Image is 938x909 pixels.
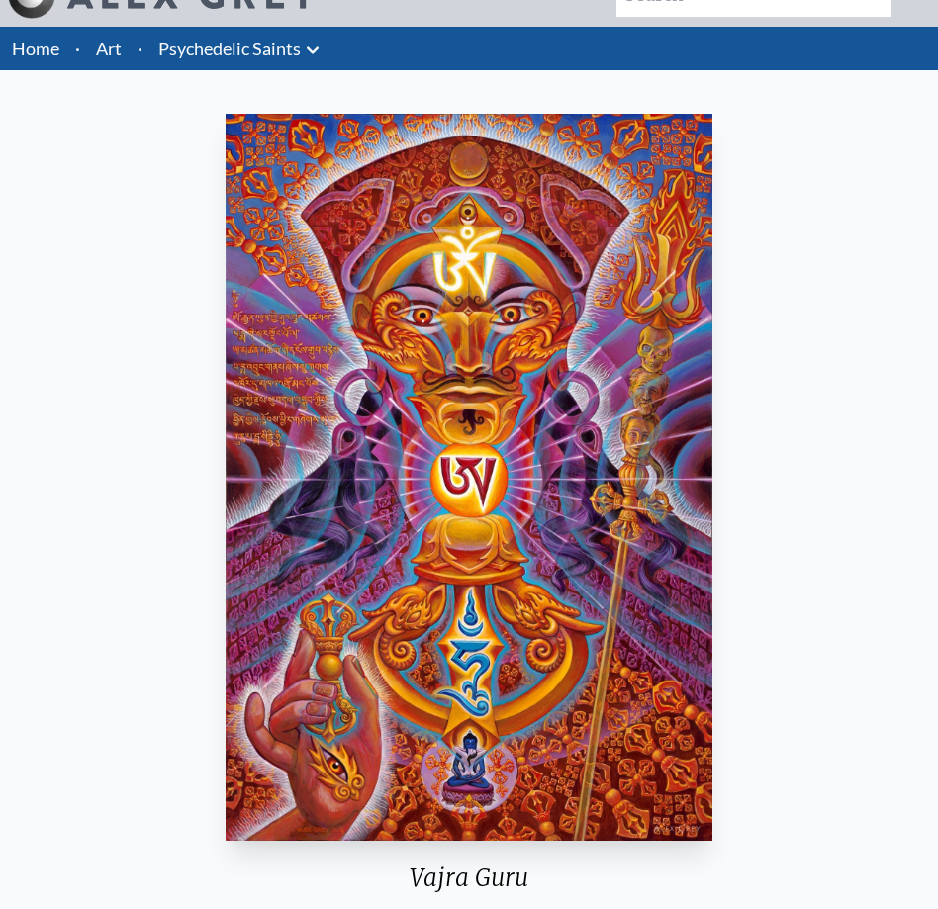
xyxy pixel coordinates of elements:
[130,27,150,70] li: ·
[12,38,59,59] a: Home
[158,35,301,62] a: Psychedelic Saints
[226,114,711,841] img: Vajra-Guru-2016-Alex-Grey-watermarked.jpg
[96,35,122,62] a: Art
[67,27,88,70] li: ·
